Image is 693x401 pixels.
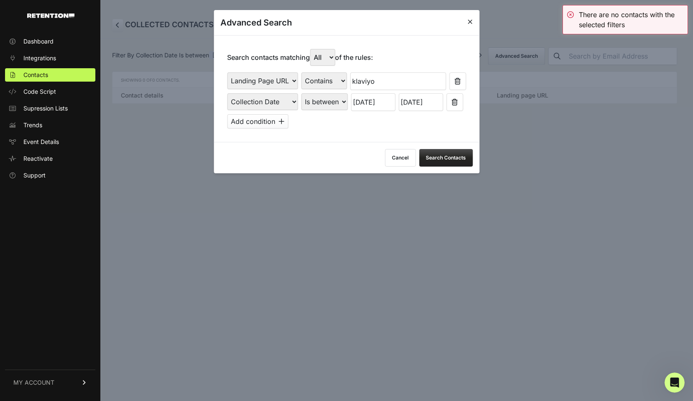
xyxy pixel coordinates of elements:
[5,102,95,115] a: Supression Lists
[5,135,95,149] a: Event Details
[23,71,48,79] span: Contacts
[5,169,95,182] a: Support
[23,104,68,113] span: Supression Lists
[23,154,53,163] span: Reactivate
[385,149,416,167] button: Cancel
[419,149,473,167] button: Search Contacts
[665,373,685,393] iframe: Intercom live chat
[5,118,95,132] a: Trends
[23,121,42,129] span: Trends
[5,85,95,98] a: Code Script
[27,13,74,18] img: Retention.com
[5,68,95,82] a: Contacts
[227,114,288,129] button: Add condition
[5,35,95,48] a: Dashboard
[220,17,292,28] h3: Advanced Search
[13,378,54,387] span: MY ACCOUNT
[5,51,95,65] a: Integrations
[23,87,56,96] span: Code Script
[23,171,46,180] span: Support
[23,54,56,62] span: Integrations
[5,152,95,165] a: Reactivate
[5,370,95,395] a: MY ACCOUNT
[579,10,683,30] div: There are no contacts with the selected filters
[23,138,59,146] span: Event Details
[23,37,54,46] span: Dashboard
[227,49,373,66] p: Search contacts matching of the rules:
